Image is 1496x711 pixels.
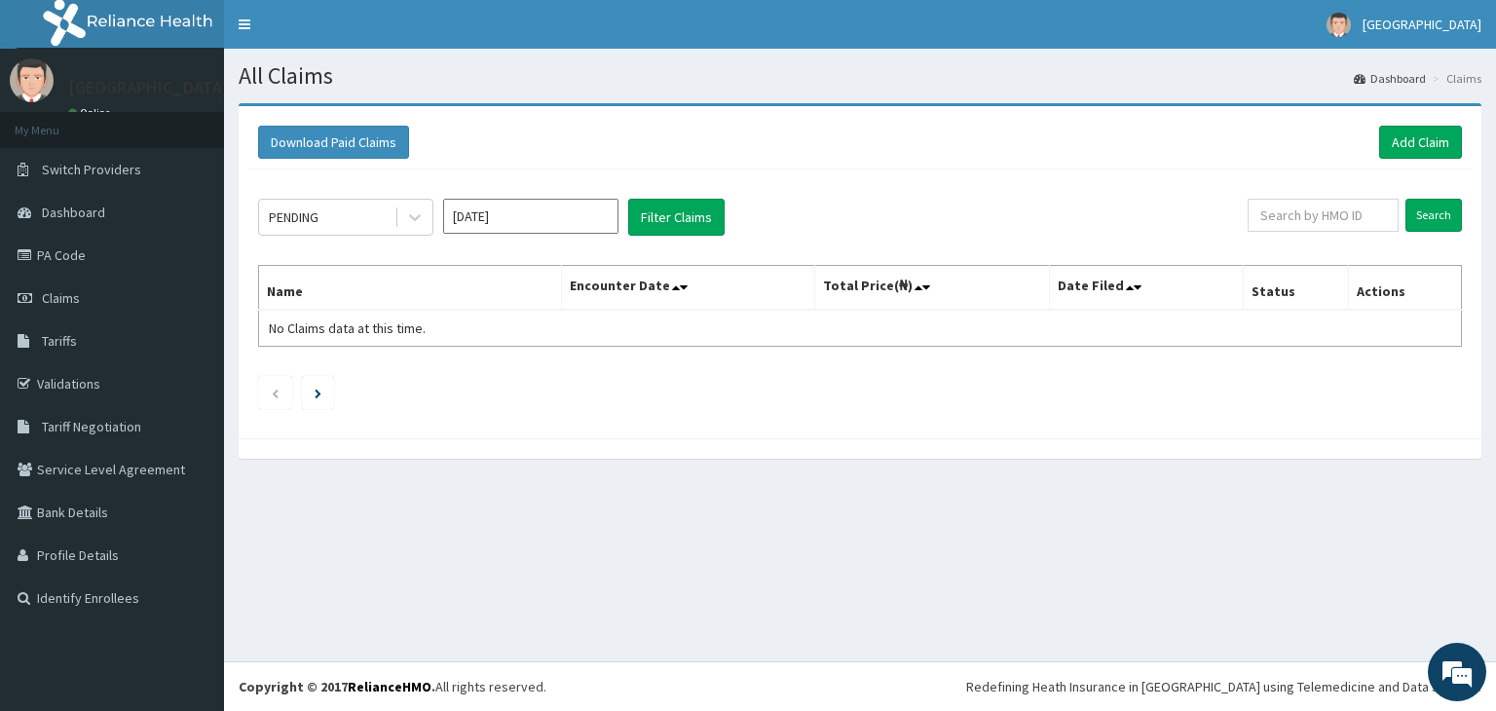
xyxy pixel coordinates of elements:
[1363,16,1481,33] span: [GEOGRAPHIC_DATA]
[1405,199,1462,232] input: Search
[1379,126,1462,159] a: Add Claim
[271,384,280,401] a: Previous page
[562,266,815,311] th: Encounter Date
[1327,13,1351,37] img: User Image
[966,677,1481,696] div: Redefining Heath Insurance in [GEOGRAPHIC_DATA] using Telemedicine and Data Science!
[1248,199,1399,232] input: Search by HMO ID
[68,106,115,120] a: Online
[348,678,431,695] a: RelianceHMO
[10,58,54,102] img: User Image
[42,161,141,178] span: Switch Providers
[42,332,77,350] span: Tariffs
[1244,266,1348,311] th: Status
[1050,266,1244,311] th: Date Filed
[239,678,435,695] strong: Copyright © 2017 .
[815,266,1050,311] th: Total Price(₦)
[239,63,1481,89] h1: All Claims
[258,126,409,159] button: Download Paid Claims
[42,204,105,221] span: Dashboard
[1354,70,1426,87] a: Dashboard
[42,289,80,307] span: Claims
[1428,70,1481,87] li: Claims
[1348,266,1461,311] th: Actions
[443,199,618,234] input: Select Month and Year
[42,418,141,435] span: Tariff Negotiation
[68,79,229,96] p: [GEOGRAPHIC_DATA]
[269,207,318,227] div: PENDING
[224,661,1496,711] footer: All rights reserved.
[259,266,562,311] th: Name
[269,319,426,337] span: No Claims data at this time.
[628,199,725,236] button: Filter Claims
[315,384,321,401] a: Next page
